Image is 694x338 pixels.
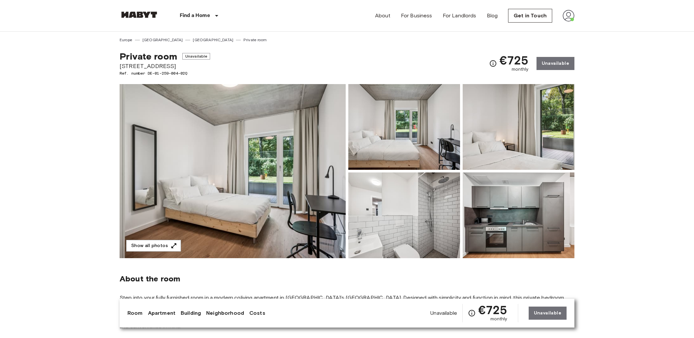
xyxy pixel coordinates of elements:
a: Europe [120,37,132,43]
svg: Check cost overview for full price breakdown. Please note that discounts apply to new joiners onl... [468,309,476,317]
span: €725 [478,304,507,316]
span: Ref. number DE-01-259-004-02Q [120,70,210,76]
span: Private room [120,51,177,62]
span: Unavailable [182,53,210,60]
a: Room [127,309,143,317]
img: Marketing picture of unit DE-01-259-004-02Q [120,84,346,258]
img: Habyt [120,11,159,18]
span: Unavailable [430,310,457,317]
img: avatar [563,10,574,22]
span: €725 [500,54,529,66]
svg: Check cost overview for full price breakdown. Please note that discounts apply to new joiners onl... [489,60,497,67]
a: Apartment [148,309,175,317]
a: Costs [249,309,265,317]
a: For Business [401,12,432,20]
span: [STREET_ADDRESS] [120,62,210,70]
img: Picture of unit DE-01-259-004-02Q [348,172,460,258]
a: Private room [243,37,267,43]
img: Picture of unit DE-01-259-004-02Q [348,84,460,170]
a: Neighborhood [206,309,244,317]
a: For Landlords [443,12,476,20]
a: About [375,12,390,20]
p: Find a Home [180,12,210,20]
a: [GEOGRAPHIC_DATA] [193,37,233,43]
a: Building [181,309,201,317]
img: Picture of unit DE-01-259-004-02Q [463,84,574,170]
a: Get in Touch [508,9,552,23]
span: About the room [120,274,574,284]
button: Show all photos [126,240,181,252]
a: [GEOGRAPHIC_DATA] [142,37,183,43]
img: Picture of unit DE-01-259-004-02Q [463,172,574,258]
span: monthly [490,316,507,322]
span: monthly [512,66,529,73]
span: Step into your fully furnished room in a modern coliving apartment in [GEOGRAPHIC_DATA]’s [GEOGRA... [120,294,574,330]
a: Blog [487,12,498,20]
